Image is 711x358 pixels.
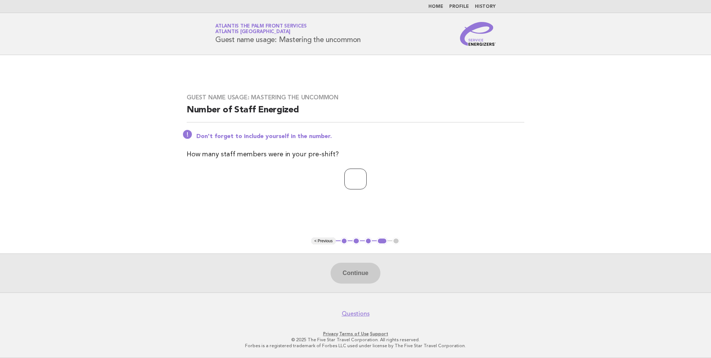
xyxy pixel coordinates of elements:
[339,331,369,336] a: Terms of Use
[365,237,372,245] button: 3
[377,237,387,245] button: 4
[311,237,335,245] button: < Previous
[342,310,370,317] a: Questions
[475,4,496,9] a: History
[128,331,583,337] p: · ·
[196,133,524,140] p: Don't forget to include yourself in the number.
[323,331,338,336] a: Privacy
[215,24,307,34] a: Atlantis The Palm Front ServicesAtlantis [GEOGRAPHIC_DATA]
[353,237,360,245] button: 2
[187,149,524,160] p: How many staff members were in your pre-shift?
[215,30,290,35] span: Atlantis [GEOGRAPHIC_DATA]
[187,94,524,101] h3: Guest name usage: Mastering the uncommon
[428,4,443,9] a: Home
[128,337,583,343] p: © 2025 The Five Star Travel Corporation. All rights reserved.
[187,104,524,122] h2: Number of Staff Energized
[128,343,583,349] p: Forbes is a registered trademark of Forbes LLC used under license by The Five Star Travel Corpora...
[215,24,361,44] h1: Guest name usage: Mastering the uncommon
[460,22,496,46] img: Service Energizers
[370,331,388,336] a: Support
[449,4,469,9] a: Profile
[341,237,348,245] button: 1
